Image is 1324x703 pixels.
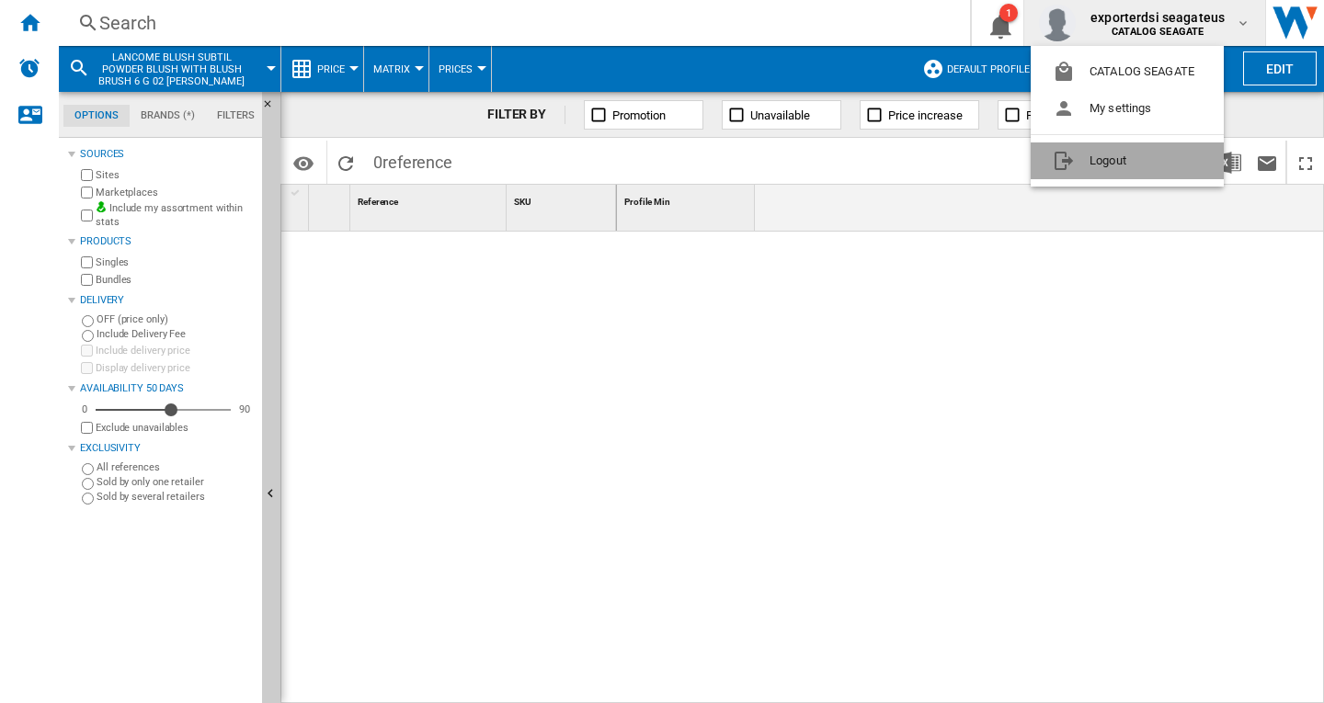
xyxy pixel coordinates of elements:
button: CATALOG SEAGATE [1031,53,1224,90]
button: Logout [1031,142,1224,179]
button: My settings [1031,90,1224,127]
